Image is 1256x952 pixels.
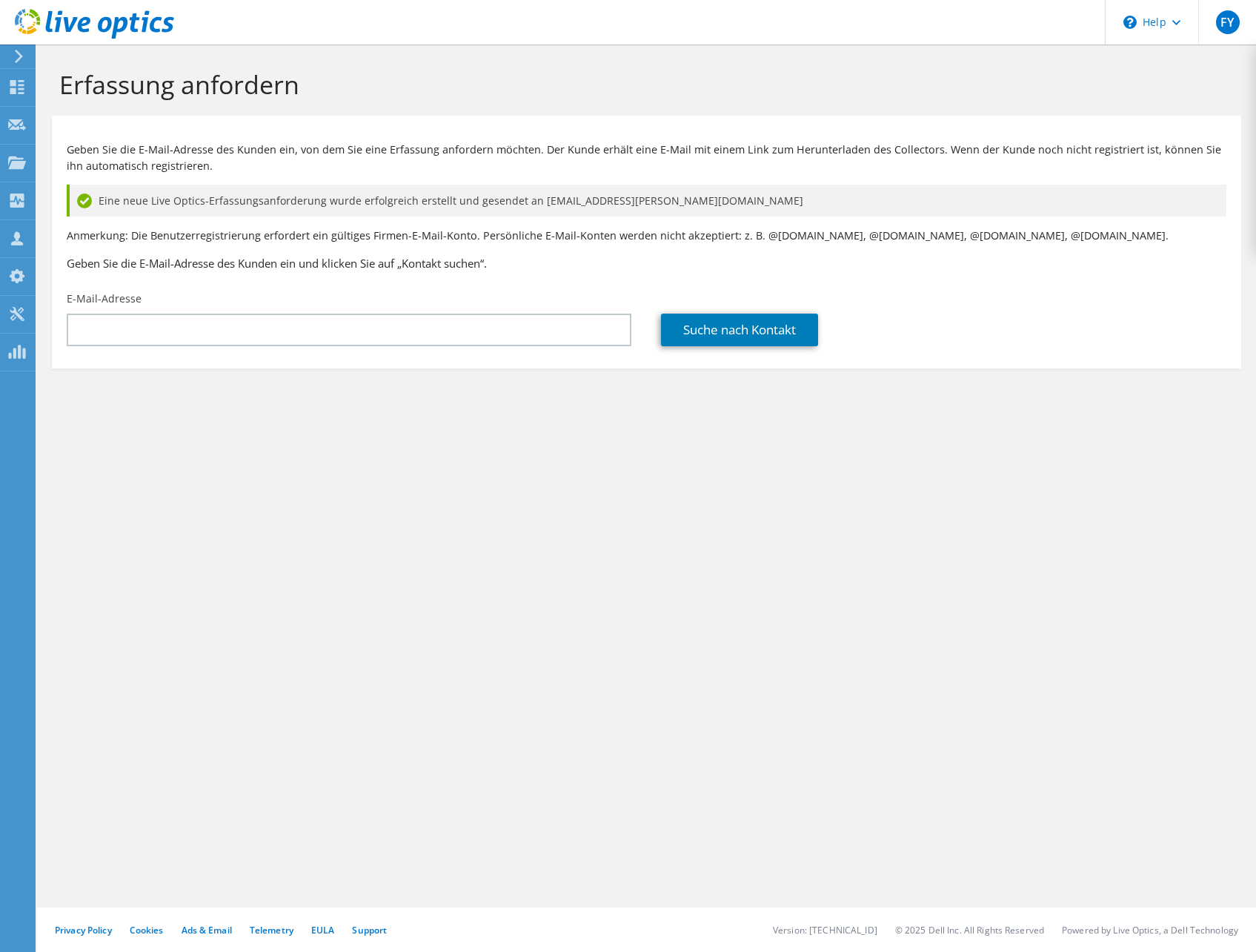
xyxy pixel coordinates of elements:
[67,142,1226,174] p: Geben Sie die E-Mail-Adresse des Kunden ein, von dem Sie eine Erfassung anfordern möchten. Der Ku...
[67,228,1226,244] p: Anmerkung: Die Benutzerregistrierung erfordert ein gültiges Firmen-E-Mail-Konto. Persönliche E-Ma...
[67,291,142,306] label: E-Mail-Adresse
[99,193,803,209] span: Eine neue Live Optics-Erfassungsanforderung wurde erfolgreich erstellt und gesendet an [EMAIL_ADD...
[59,69,1226,100] h1: Erfassung anfordern
[352,924,387,936] a: Support
[1123,16,1137,29] svg: \n
[895,924,1044,936] li: © 2025 Dell Inc. All Rights Reserved
[661,314,818,346] a: Suche nach Kontakt
[1216,10,1240,34] span: FY
[55,924,112,936] a: Privacy Policy
[311,924,334,936] a: EULA
[67,255,1226,271] h3: Geben Sie die E-Mail-Adresse des Kunden ein und klicken Sie auf „Kontakt suchen“.
[250,924,293,936] a: Telemetry
[182,924,232,936] a: Ads & Email
[773,924,877,936] li: Version: [TECHNICAL_ID]
[1062,924,1238,936] li: Powered by Live Optics, a Dell Technology
[130,924,164,936] a: Cookies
